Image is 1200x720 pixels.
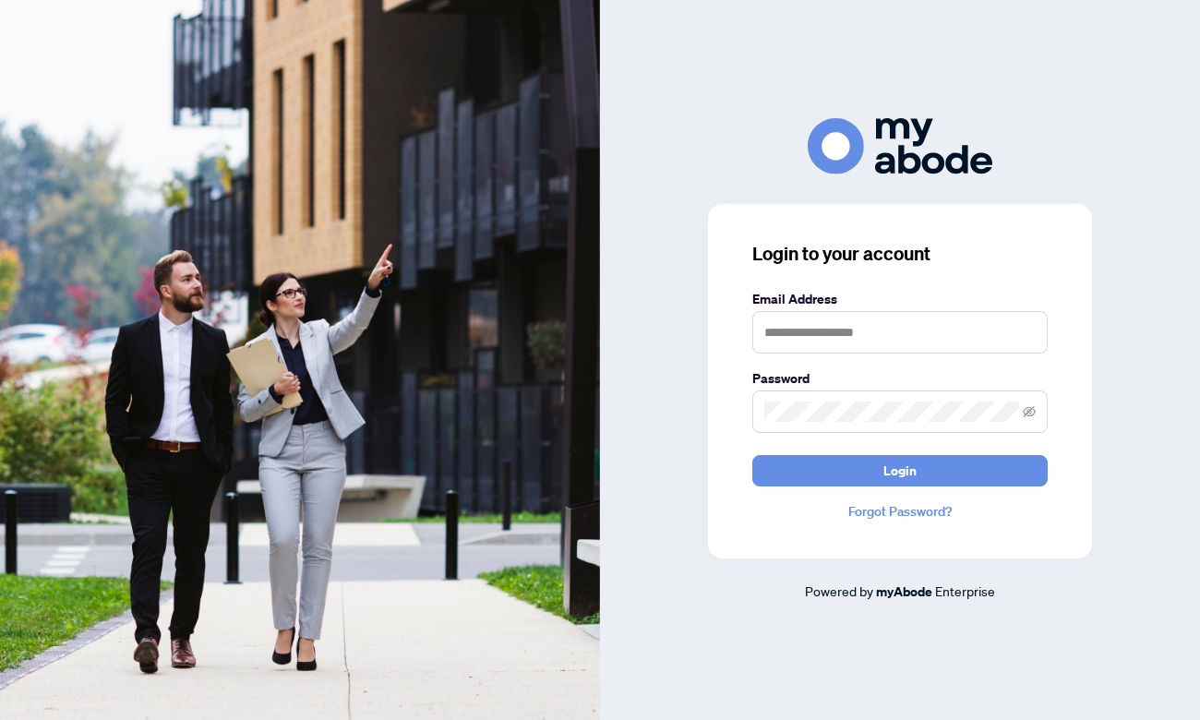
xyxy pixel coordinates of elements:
[808,118,992,174] img: ma-logo
[1023,405,1036,418] span: eye-invisible
[752,501,1048,522] a: Forgot Password?
[883,456,917,486] span: Login
[876,582,932,602] a: myAbode
[752,289,1048,309] label: Email Address
[752,241,1048,267] h3: Login to your account
[752,455,1048,486] button: Login
[752,368,1048,389] label: Password
[805,582,873,599] span: Powered by
[935,582,995,599] span: Enterprise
